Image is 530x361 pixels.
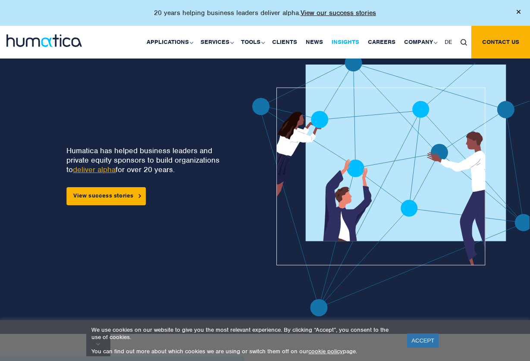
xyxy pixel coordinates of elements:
a: Company [400,26,440,59]
a: Clients [268,26,301,59]
a: ACCEPT [407,333,439,348]
a: News [301,26,327,59]
a: Contact us [471,26,530,59]
span: DE [445,38,452,46]
a: DE [440,26,456,59]
a: Tools [237,26,268,59]
a: Careers [364,26,400,59]
p: 20 years helping business leaders deliver alpha. [154,9,376,17]
img: search_icon [461,39,467,46]
p: Humatica has helped business leaders and private equity sponsors to build organizations to for ov... [66,146,220,174]
img: logo [6,34,82,47]
p: You can find out more about which cookies we are using or switch them off on our page. [91,348,396,355]
a: cookie policy [308,348,343,355]
a: Applications [142,26,196,59]
a: Insights [327,26,364,59]
img: arrowicon [138,194,141,198]
p: We use cookies on our website to give you the most relevant experience. By clicking “Accept”, you... [91,326,396,341]
a: Services [196,26,237,59]
a: View our success stories [301,9,376,17]
a: deliver alpha [73,165,116,174]
a: View success stories [66,187,146,205]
